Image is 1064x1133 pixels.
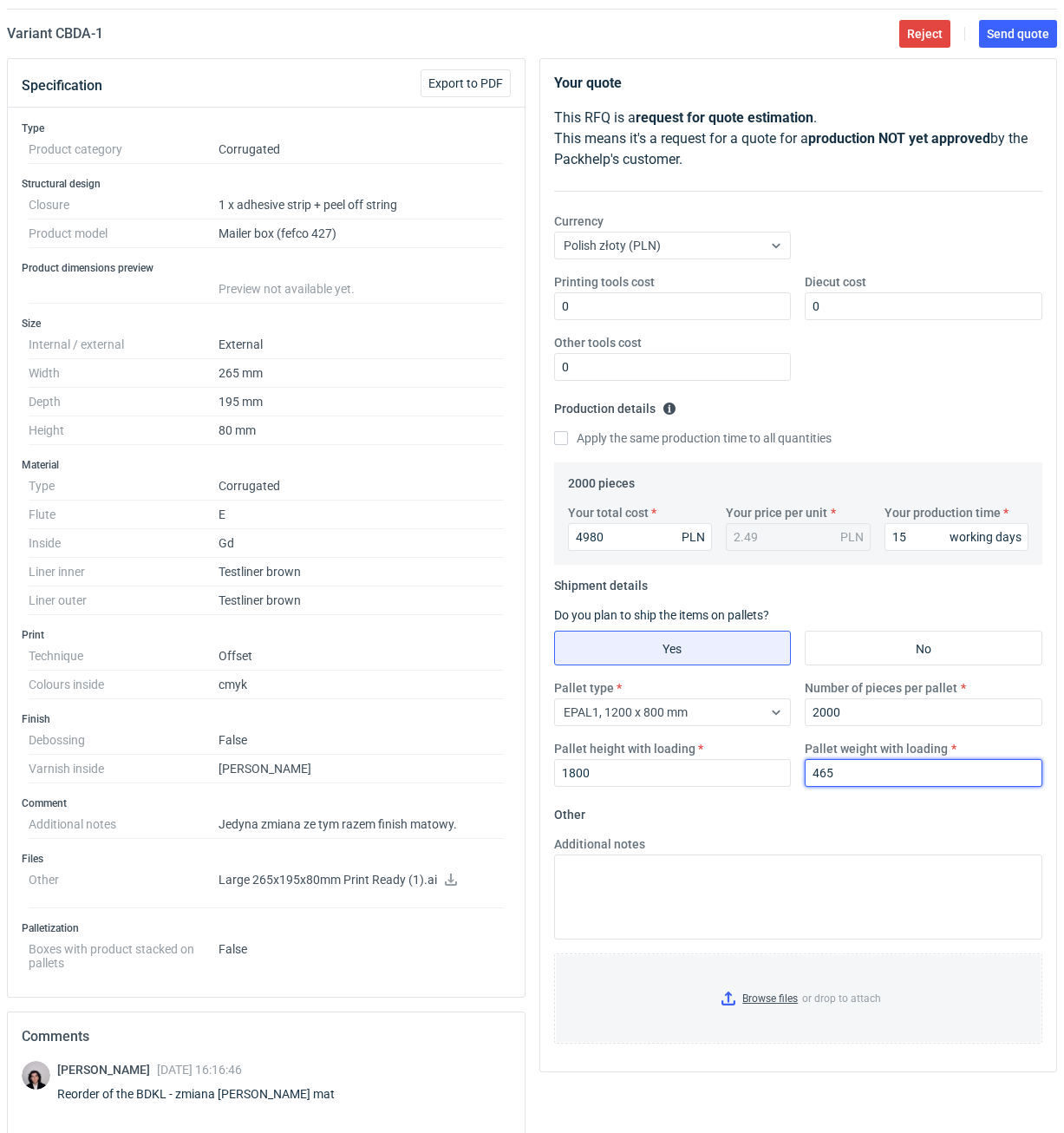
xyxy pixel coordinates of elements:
dt: Depth [29,388,219,416]
dt: Debossing [29,726,219,755]
label: Printing tools cost [554,273,655,291]
label: Your price per unit [726,504,827,521]
img: Sebastian Markut [22,1061,50,1090]
h3: Type [22,121,511,135]
dd: False [219,726,504,755]
dt: Liner inner [29,558,219,586]
dt: Varnish inside [29,755,219,783]
dt: Additional notes [29,810,219,839]
dd: cmyk [219,671,504,699]
span: Reject [907,28,943,40]
dd: 195 mm [219,388,504,416]
strong: request for quote estimation [636,109,813,126]
h3: Print [22,628,511,642]
h2: Comments [22,1026,511,1047]
button: Specification [22,65,102,107]
span: Preview not available yet. [219,282,355,296]
span: [PERSON_NAME] [57,1063,157,1077]
label: Pallet weight with loading [805,740,948,757]
span: [DATE] 16:16:46 [157,1063,242,1077]
label: or drop to attach [555,954,1042,1043]
h2: Variant CBDA - 1 [7,23,103,44]
legend: Other [554,801,585,822]
dt: Boxes with product stacked on pallets [29,935,219,970]
dd: Corrugated [219,472,504,501]
input: 0 [554,353,792,381]
dt: Inside [29,529,219,558]
dd: Corrugated [219,135,504,164]
h3: Material [22,458,511,472]
h3: Product dimensions preview [22,261,511,275]
dd: [PERSON_NAME] [219,755,504,783]
dt: Colours inside [29,671,219,699]
dd: Testliner brown [219,586,504,615]
div: working days [950,528,1022,546]
label: Your total cost [568,504,649,521]
input: 0 [884,523,1029,551]
span: Polish złoty (PLN) [564,239,661,252]
strong: Your quote [554,75,622,91]
h3: Size [22,317,511,331]
dt: Closure [29,191,219,219]
label: Do you plan to ship the items on pallets? [554,608,769,622]
label: Currency [554,213,604,230]
dd: External [219,331,504,359]
dt: Technique [29,642,219,671]
dd: Gd [219,529,504,558]
dt: Product category [29,135,219,164]
button: Send quote [979,20,1057,48]
dd: 265 mm [219,359,504,388]
h3: Structural design [22,177,511,191]
input: 0 [805,292,1042,320]
dt: Internal / external [29,331,219,359]
span: Send quote [987,28,1049,40]
h3: Comment [22,796,511,810]
button: Reject [899,20,950,48]
dd: E [219,501,504,529]
dd: False [219,935,504,970]
span: EPAL1, 1200 x 800 mm [564,705,688,719]
dd: Offset [219,642,504,671]
strong: production NOT yet approved [808,130,990,147]
dd: Mailer box (fefco 427) [219,219,504,248]
label: Other tools cost [554,334,642,351]
h3: Finish [22,712,511,726]
label: Number of pieces per pallet [805,679,957,697]
input: 0 [805,698,1042,726]
dd: 80 mm [219,416,504,445]
button: Export to PDF [421,69,511,97]
label: Additional notes [554,835,645,853]
label: Diecut cost [805,273,866,291]
p: This RFQ is a . This means it's a request for a quote for a by the Packhelp's customer. [554,108,1043,170]
span: Export to PDF [428,77,503,89]
dd: 1 x adhesive strip + peel off string [219,191,504,219]
input: 0 [805,759,1042,787]
input: 0 [554,759,792,787]
legend: Production details [554,395,676,416]
label: Pallet height with loading [554,740,695,757]
label: Apply the same production time to all quantities [554,429,832,447]
dt: Width [29,359,219,388]
dt: Height [29,416,219,445]
dt: Type [29,472,219,501]
label: No [805,631,1042,665]
dd: Testliner brown [219,558,504,586]
label: Yes [554,631,792,665]
div: PLN [682,528,705,546]
p: Large 265x195x80mm Print Ready (1).ai [219,873,504,888]
label: Your production time [884,504,1001,521]
label: Pallet type [554,679,614,697]
dt: Other [29,866,219,908]
input: 0 [554,292,792,320]
h3: Files [22,852,511,866]
dt: Flute [29,501,219,529]
legend: Shipment details [554,572,648,593]
dt: Product model [29,219,219,248]
h3: Palletization [22,921,511,935]
div: Reorder of the BDKL - zmiana [PERSON_NAME] mat [57,1085,356,1103]
input: 0 [568,523,713,551]
dd: Jedyna zmiana ze tym razem finish matowy. [219,810,504,839]
legend: 2000 pieces [568,469,635,490]
div: PLN [840,528,864,546]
